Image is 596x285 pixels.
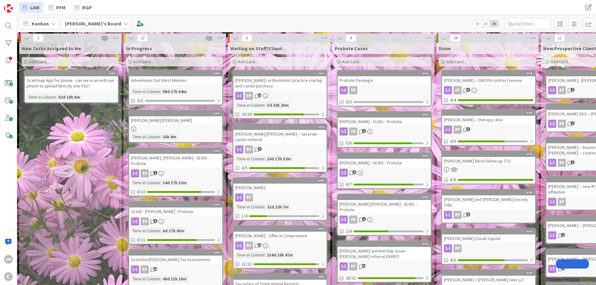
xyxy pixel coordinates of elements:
[338,76,431,84] div: Probate Paralegal
[450,138,456,145] span: 4/6
[441,109,536,146] a: [PERSON_NAME] -- therapy clinicRP4/6
[362,264,366,268] span: 14
[131,275,160,282] div: Time in Column
[29,59,49,65] span: Add Card...
[346,34,356,42] span: 8
[233,70,327,119] a: [PERSON_NAME]--orthodontist practice startup and condo purchaseRPTime in Column:3d 22h 20m20/26
[32,20,49,27] span: Kanban
[137,34,148,42] span: 12
[160,227,161,234] span: :
[338,200,431,214] div: [PERSON_NAME].[PERSON_NAME] - 01001 - Probate
[233,242,327,250] div: RP
[450,257,456,263] span: 4/6
[558,159,566,167] div: RP
[245,92,253,100] div: RP
[442,151,535,165] div: [PERSON_NAME] (Next follow up 7/1)
[161,179,188,186] div: 14d 17h 32m
[338,153,431,167] div: [PERSON_NAME] - 01001 - Probate
[25,76,118,90] div: ScanSnap App for phone - can we scan with our phone to upload directly into Clio?
[131,179,160,186] div: Time in Column
[233,92,327,100] div: RP
[338,216,431,224] div: ER
[141,217,149,225] div: ER
[242,261,252,267] span: 21/22
[338,194,431,214] div: [PERSON_NAME].[PERSON_NAME] - 01001 - Probate
[131,88,160,95] div: Time in Column
[346,140,352,146] span: 5/6
[338,118,431,126] div: [PERSON_NAME] - 01001 - Probate
[442,157,535,165] div: [PERSON_NAME] (Next follow up 7/1)
[466,212,470,216] span: 8
[505,18,551,29] input: Quick Filter...
[558,86,566,94] div: RP
[442,244,535,252] div: RP
[258,93,262,97] span: 12
[133,59,153,65] span: Add Card...
[56,4,65,11] span: PFM
[233,194,327,202] div: RP
[338,112,431,126] div: [PERSON_NAME] - 01001 - Probate
[57,94,82,100] div: 52d 19h 5m
[346,228,352,234] span: 2/4
[338,262,431,270] div: RP
[242,213,247,219] span: 1/4
[338,241,431,261] div: [PERSON_NAME]--partnership issue--[PERSON_NAME] referral (00997)
[233,184,327,192] div: [PERSON_NAME]
[349,216,357,224] div: ER
[439,45,451,51] span: Done
[466,127,470,131] span: 3
[4,255,13,264] div: SM
[454,244,462,252] div: RP
[126,45,152,51] span: In Progress
[235,203,264,210] div: Time in Column
[337,111,431,148] a: [PERSON_NAME] - 01001 - ProbateER5/6
[245,194,253,202] div: RP
[337,153,431,189] a: [PERSON_NAME] - 01001 - Probate6/7
[129,111,222,124] div: [PERSON_NAME].[PERSON_NAME]
[45,2,69,13] a: PFM
[554,34,565,42] span: 11
[238,59,258,65] span: Add Card...
[129,217,222,225] div: ER
[450,97,456,103] span: 4/4
[352,170,356,174] span: 5
[161,275,188,282] div: 49d 11h 10m
[233,178,327,192] div: [PERSON_NAME]
[65,20,121,27] b: [PERSON_NAME]'s Board
[235,252,264,258] div: Time in Column
[160,88,161,95] span: :
[442,71,535,84] div: [PERSON_NAME] -- OBGYN contract review
[129,76,222,84] div: Adventures Out West Minutes
[349,262,357,270] div: RP
[129,148,223,196] a: [PERSON_NAME], [PERSON_NAME] - 01001 - ProbateERTime in Column:14d 17h 32m8/10
[129,169,222,177] div: ER
[450,34,461,42] span: 34
[56,94,57,100] span: :
[466,88,470,92] span: 3
[338,86,431,94] div: ER
[454,126,462,134] div: RP
[160,179,161,186] span: :
[349,86,357,94] div: ER
[129,265,222,274] div: RP
[82,4,92,11] span: RGP
[338,71,431,84] div: Probate Paralegal
[490,20,498,27] span: 3x
[442,126,535,134] div: RP
[233,177,327,220] a: [PERSON_NAME]RPTime in Column:21d 22h 7m1/4
[141,169,149,177] div: ER
[161,227,186,234] div: 6d 17h 43m
[137,97,143,104] span: 0/3
[161,133,178,140] div: 16h 8m
[442,270,535,284] div: [PERSON_NAME] + [PERSON_NAME] new LLC
[131,227,160,234] div: Time in Column
[265,252,295,258] div: 134d 10h 47m
[233,124,327,172] a: [PERSON_NAME]/[PERSON_NAME] -- tax prep- - Lipton referralRPTime in Column:10d 17h 32m4/5
[346,181,352,188] span: 6/7
[362,129,366,133] span: 1
[19,2,43,13] a: LAW
[129,256,222,264] div: Scotchie/[PERSON_NAME] Tax Assessment
[551,59,571,65] span: Add Card...
[481,20,490,27] span: 2x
